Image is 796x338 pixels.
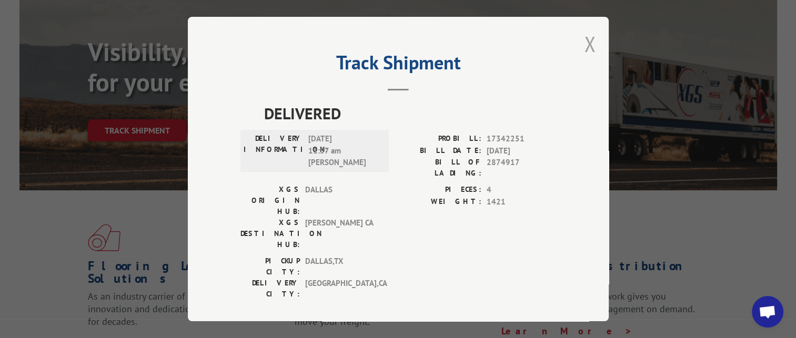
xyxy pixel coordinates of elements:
[240,278,300,300] label: DELIVERY CITY:
[264,101,556,125] span: DELIVERED
[305,255,376,278] span: DALLAS , TX
[487,133,556,145] span: 17342251
[487,196,556,208] span: 1421
[487,157,556,179] span: 2874917
[305,184,376,217] span: DALLAS
[308,133,379,169] span: [DATE] 11:57 am [PERSON_NAME]
[240,217,300,250] label: XGS DESTINATION HUB:
[398,196,481,208] label: WEIGHT:
[752,296,783,327] div: Open chat
[305,217,376,250] span: [PERSON_NAME] CA
[487,145,556,157] span: [DATE]
[398,157,481,179] label: BILL OF LADING:
[398,145,481,157] label: BILL DATE:
[305,278,376,300] span: [GEOGRAPHIC_DATA] , CA
[398,133,481,145] label: PROBILL:
[487,184,556,196] span: 4
[240,255,300,278] label: PICKUP CITY:
[240,184,300,217] label: XGS ORIGIN HUB:
[240,55,556,75] h2: Track Shipment
[244,133,303,169] label: DELIVERY INFORMATION:
[584,30,596,58] button: Close modal
[398,184,481,196] label: PIECES:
